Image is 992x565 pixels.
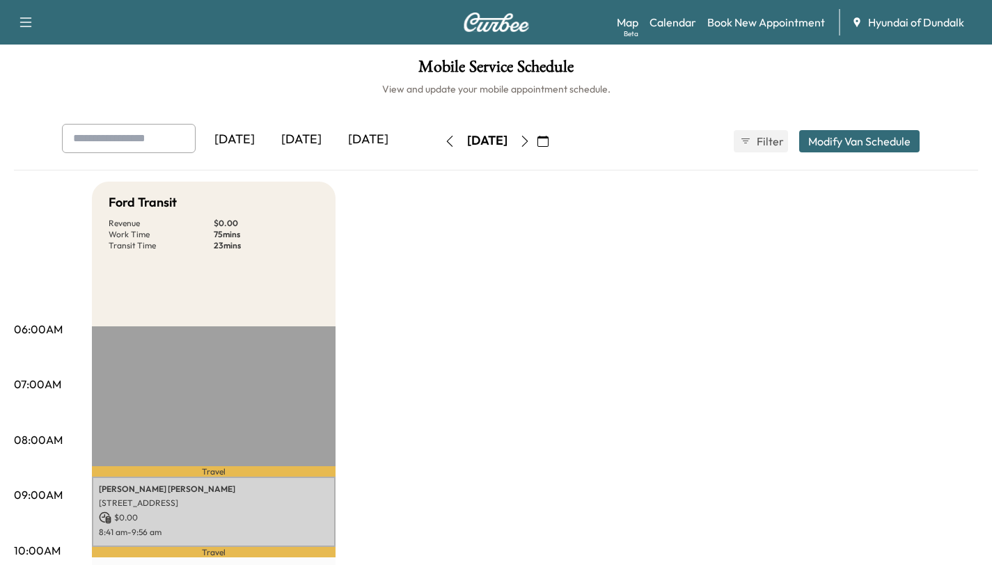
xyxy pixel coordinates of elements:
p: $ 0.00 [214,218,319,229]
h1: Mobile Service Schedule [14,58,978,82]
p: 07:00AM [14,376,61,392]
div: [DATE] [201,124,268,156]
p: [PERSON_NAME] [PERSON_NAME] [99,484,329,495]
a: MapBeta [617,14,638,31]
p: 09:00AM [14,486,63,503]
div: [DATE] [467,132,507,150]
p: 8:41 am - 9:56 am [99,527,329,538]
p: 08:00AM [14,431,63,448]
p: 75 mins [214,229,319,240]
button: Filter [734,130,788,152]
p: 23 mins [214,240,319,251]
div: [DATE] [335,124,402,156]
h6: View and update your mobile appointment schedule. [14,82,978,96]
p: Travel [92,547,336,557]
span: Filter [757,133,782,150]
h5: Ford Transit [109,193,177,212]
div: Beta [624,29,638,39]
a: Calendar [649,14,696,31]
div: [DATE] [268,124,335,156]
p: Revenue [109,218,214,229]
span: Hyundai of Dundalk [868,14,964,31]
p: 06:00AM [14,321,63,337]
a: Book New Appointment [707,14,825,31]
p: Travel [92,466,336,477]
p: Work Time [109,229,214,240]
p: 10:00AM [14,542,61,559]
img: Curbee Logo [463,13,530,32]
button: Modify Van Schedule [799,130,920,152]
p: $ 0.00 [99,511,329,524]
p: Transit Time [109,240,214,251]
p: [STREET_ADDRESS] [99,498,329,509]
